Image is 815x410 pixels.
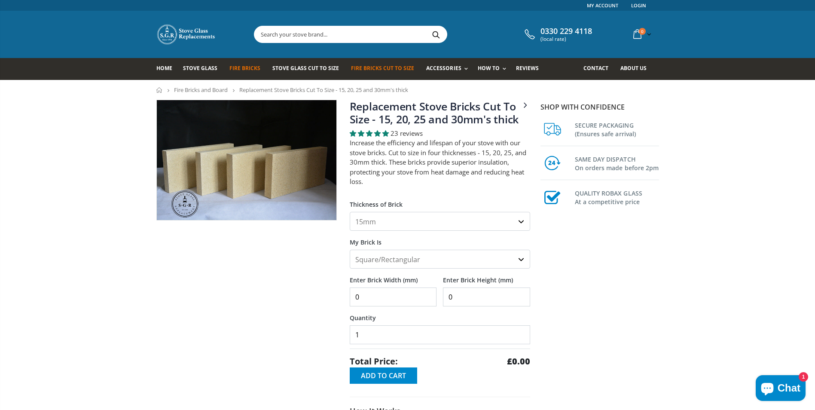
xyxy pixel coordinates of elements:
[639,28,646,35] span: 0
[350,355,398,367] span: Total Price:
[183,64,217,72] span: Stove Glass
[350,99,519,126] a: Replacement Stove Bricks Cut To Size - 15, 20, 25 and 30mm's thick
[620,58,653,80] a: About us
[361,371,406,380] span: Add to Cart
[478,58,510,80] a: How To
[229,64,260,72] span: Fire Bricks
[575,153,659,172] h3: SAME DAY DISPATCH On orders made before 2pm
[351,64,414,72] span: Fire Bricks Cut To Size
[272,64,339,72] span: Stove Glass Cut To Size
[516,64,539,72] span: Reviews
[350,138,530,187] p: Increase the efficiency and lifespan of your stove with our stove bricks. Cut to size in four thi...
[427,26,446,43] button: Search
[620,64,647,72] span: About us
[156,64,172,72] span: Home
[254,26,543,43] input: Search your stove brand...
[229,58,267,80] a: Fire Bricks
[426,64,461,72] span: Accessories
[156,24,217,45] img: Stove Glass Replacement
[350,306,530,322] label: Quantity
[351,58,421,80] a: Fire Bricks Cut To Size
[350,129,391,138] span: 4.78 stars
[630,26,653,43] a: 0
[391,129,423,138] span: 23 reviews
[540,102,659,112] p: Shop with confidence
[540,36,592,42] span: (local rate)
[156,58,179,80] a: Home
[350,367,417,384] button: Add to Cart
[507,355,530,367] strong: £0.00
[272,58,345,80] a: Stove Glass Cut To Size
[583,58,615,80] a: Contact
[174,86,228,94] a: Fire Bricks and Board
[516,58,545,80] a: Reviews
[575,187,659,206] h3: QUALITY ROBAX GLASS At a competitive price
[350,231,530,246] label: My Brick Is
[753,375,808,403] inbox-online-store-chat: Shopify online store chat
[156,87,163,93] a: Home
[583,64,608,72] span: Contact
[239,86,408,94] span: Replacement Stove Bricks Cut To Size - 15, 20, 25 and 30mm's thick
[350,193,530,208] label: Thickness of Brick
[522,27,592,42] a: 0330 229 4118 (local rate)
[575,119,659,138] h3: SECURE PACKAGING (Ensures safe arrival)
[426,58,472,80] a: Accessories
[350,269,437,284] label: Enter Brick Width (mm)
[443,269,530,284] label: Enter Brick Height (mm)
[540,27,592,36] span: 0330 229 4118
[183,58,224,80] a: Stove Glass
[157,100,336,220] img: 4_fire_bricks_1aa33a0b-dc7a-4843-b288-55f1aa0e36c3_800x_crop_center.jpeg
[478,64,500,72] span: How To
